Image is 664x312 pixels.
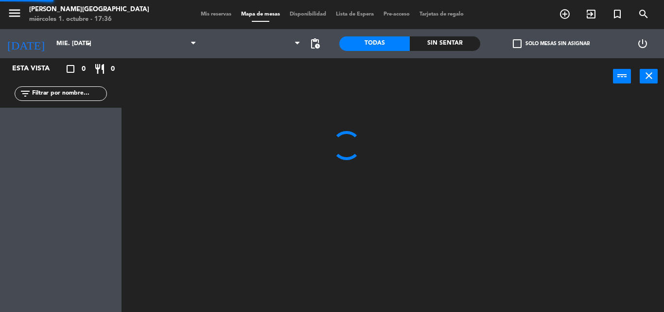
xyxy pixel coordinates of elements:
[29,15,149,24] div: miércoles 1. octubre - 17:36
[94,63,105,75] i: restaurant
[637,38,648,49] i: power_settings_new
[613,69,631,83] button: power_input
[559,8,571,20] i: add_circle_outline
[415,12,469,17] span: Tarjetas de regalo
[331,12,379,17] span: Lista de Espera
[638,8,649,20] i: search
[111,64,115,75] span: 0
[640,69,658,83] button: close
[83,38,95,49] i: arrow_drop_down
[513,39,522,48] span: check_box_outline_blank
[513,39,590,48] label: Solo mesas sin asignar
[7,6,22,20] i: menu
[65,63,76,75] i: crop_square
[19,88,31,99] i: filter_list
[309,38,321,49] span: pending_actions
[339,36,410,51] div: Todas
[379,12,415,17] span: Pre-acceso
[410,36,480,51] div: Sin sentar
[285,12,331,17] span: Disponibilidad
[612,8,623,20] i: turned_in_not
[7,6,22,24] button: menu
[236,12,285,17] span: Mapa de mesas
[31,88,106,99] input: Filtrar por nombre...
[5,63,70,75] div: Esta vista
[29,5,149,15] div: [PERSON_NAME][GEOGRAPHIC_DATA]
[196,12,236,17] span: Mis reservas
[616,70,628,82] i: power_input
[585,8,597,20] i: exit_to_app
[643,70,655,82] i: close
[82,64,86,75] span: 0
